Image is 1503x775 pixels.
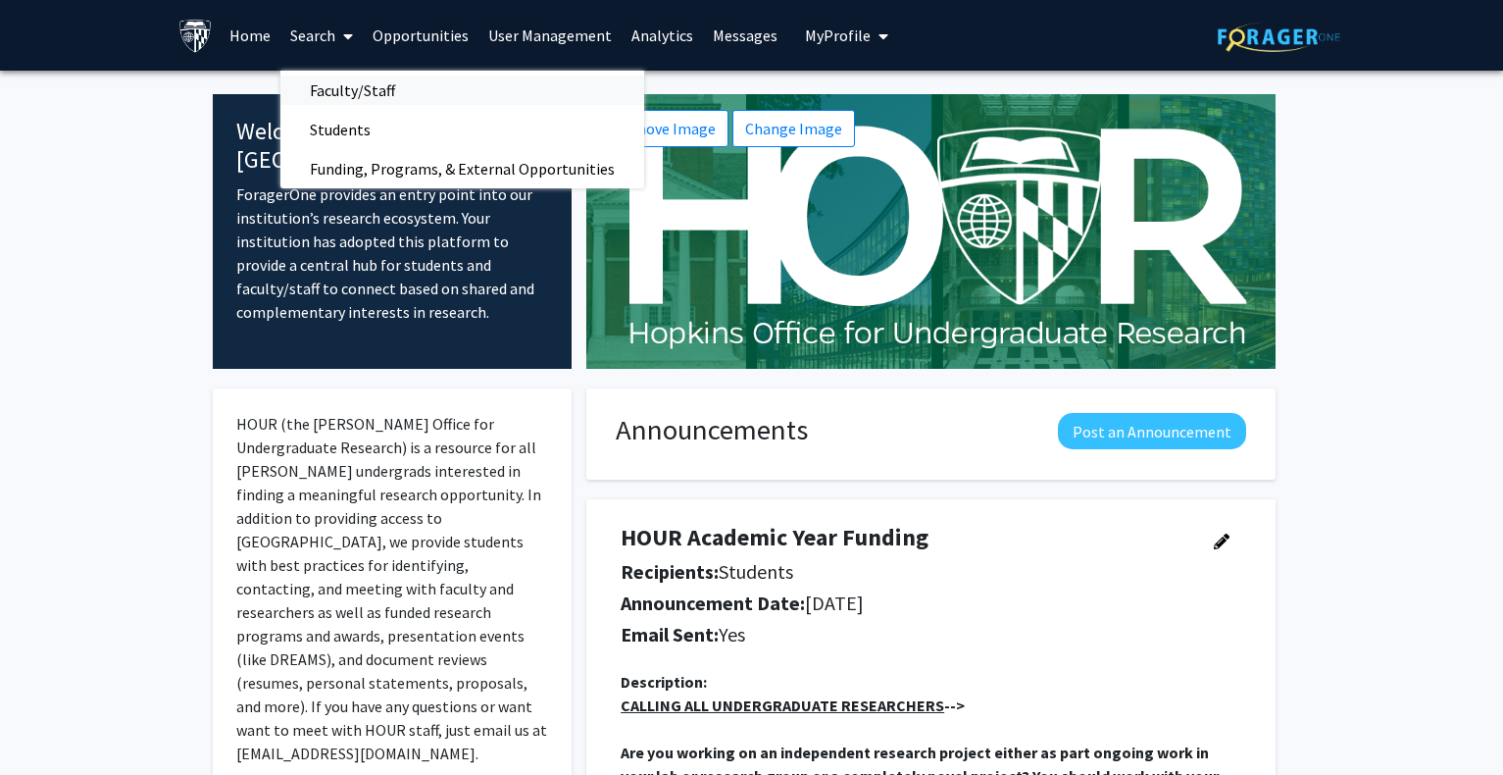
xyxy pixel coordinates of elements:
b: Recipients: [621,559,719,584]
h5: Students [621,560,1187,584]
h5: [DATE] [621,592,1187,615]
a: Students [280,115,644,144]
p: ForagerOne provides an entry point into our institution’s research ecosystem. Your institution ha... [236,182,549,324]
b: Announcement Date: [621,591,805,615]
h4: HOUR Academic Year Funding [621,524,1187,552]
p: HOUR (the [PERSON_NAME] Office for Undergraduate Research) is a resource for all [PERSON_NAME] un... [236,412,549,765]
u: CALLING ALL UNDERGRADUATE RESEARCHERS [621,696,944,715]
iframe: Chat [15,687,83,760]
button: Change Image [732,110,855,147]
a: Search [280,1,363,70]
div: Description: [621,670,1241,694]
a: Messages [703,1,787,70]
span: Funding, Programs, & External Opportunities [280,149,644,188]
img: Cover Image [586,94,1276,369]
a: Analytics [622,1,703,70]
a: Home [220,1,280,70]
h4: Welcome to [GEOGRAPHIC_DATA] [236,118,549,175]
span: Students [280,110,400,149]
a: Funding, Programs, & External Opportunities [280,154,644,183]
button: Post an Announcement [1058,413,1246,449]
span: My Profile [805,26,871,45]
img: Johns Hopkins University Logo [178,19,213,53]
a: Faculty/Staff [280,76,644,105]
b: Email Sent: [621,622,719,646]
h5: Yes [621,623,1187,646]
strong: --> [621,696,965,715]
h1: Announcements [616,413,808,447]
a: Opportunities [363,1,478,70]
img: ForagerOne Logo [1218,22,1340,52]
span: Faculty/Staff [280,71,425,110]
a: User Management [478,1,622,70]
button: Remove Image [602,110,728,147]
